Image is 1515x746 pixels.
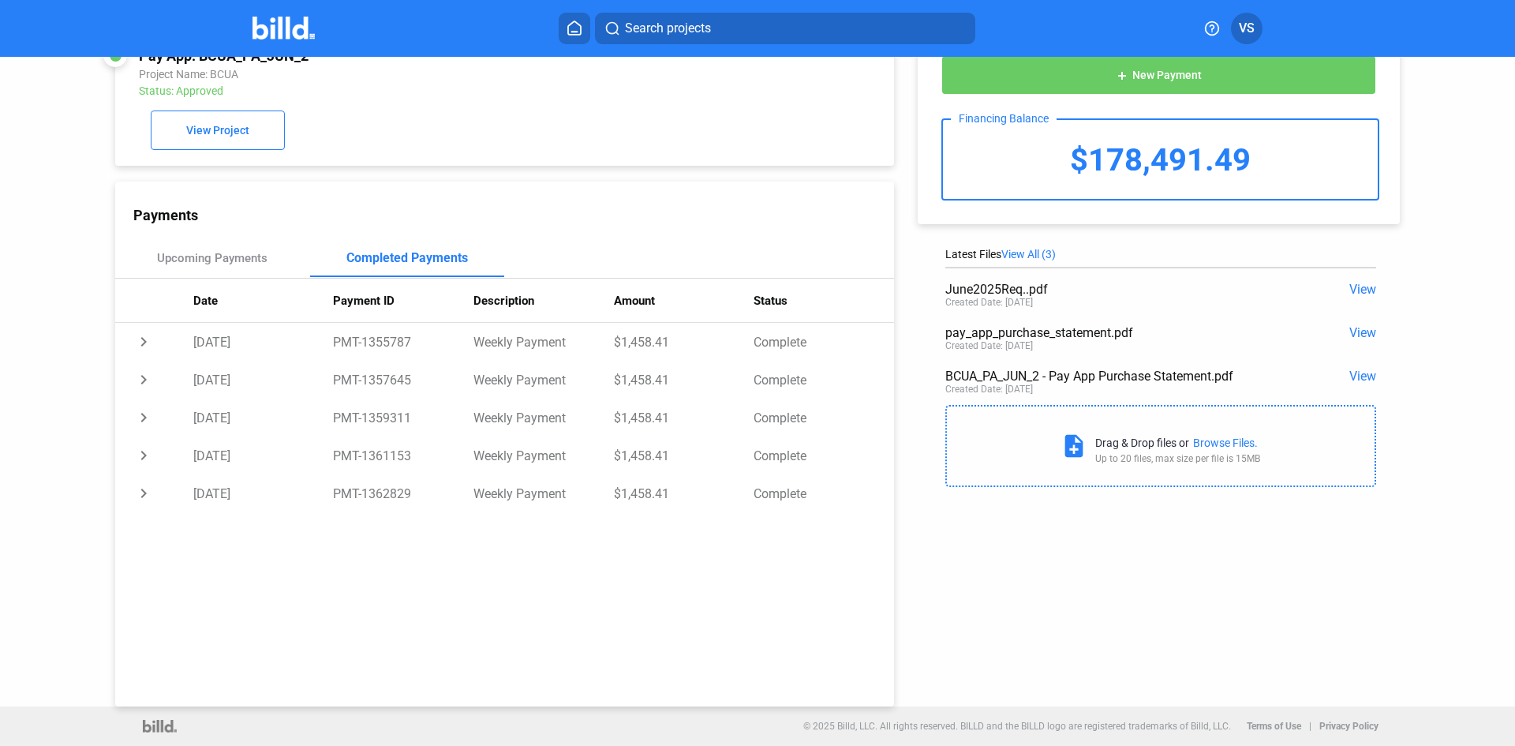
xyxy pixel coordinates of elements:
[473,399,614,437] td: Weekly Payment
[1193,437,1258,449] div: Browse Files.
[157,251,267,265] div: Upcoming Payments
[614,361,754,399] td: $1,458.41
[941,55,1376,95] button: New Payment
[193,279,334,323] th: Date
[1349,325,1376,340] span: View
[945,369,1290,384] div: BCUA_PA_JUN_2 - Pay App Purchase Statement.pdf
[1060,433,1087,459] mat-icon: note_add
[754,474,894,512] td: Complete
[943,120,1378,199] div: $178,491.49
[1095,453,1260,464] div: Up to 20 files, max size per file is 15MB
[614,279,754,323] th: Amount
[333,474,473,512] td: PMT-1362829
[193,437,334,474] td: [DATE]
[754,361,894,399] td: Complete
[1095,437,1189,449] div: Drag & Drop files or
[333,323,473,361] td: PMT-1355787
[1239,19,1255,38] span: VS
[151,111,285,150] button: View Project
[945,297,1033,308] div: Created Date: [DATE]
[1319,721,1378,732] b: Privacy Policy
[473,474,614,512] td: Weekly Payment
[1231,13,1262,44] button: VS
[625,19,711,38] span: Search projects
[945,248,1376,261] div: Latest Files
[133,207,894,223] div: Payments
[614,323,754,361] td: $1,458.41
[754,399,894,437] td: Complete
[473,361,614,399] td: Weekly Payment
[473,279,614,323] th: Description
[945,340,1033,351] div: Created Date: [DATE]
[193,474,334,512] td: [DATE]
[252,17,315,39] img: Billd Company Logo
[595,13,975,44] button: Search projects
[754,437,894,474] td: Complete
[1132,69,1202,82] span: New Payment
[346,250,468,265] div: Completed Payments
[333,361,473,399] td: PMT-1357645
[614,437,754,474] td: $1,458.41
[614,474,754,512] td: $1,458.41
[754,323,894,361] td: Complete
[333,437,473,474] td: PMT-1361153
[1116,69,1128,82] mat-icon: add
[945,325,1290,340] div: pay_app_purchase_statement.pdf
[1247,721,1301,732] b: Terms of Use
[193,323,334,361] td: [DATE]
[1001,248,1056,261] span: View All (3)
[473,437,614,474] td: Weekly Payment
[186,125,249,137] span: View Project
[333,399,473,437] td: PMT-1359311
[193,399,334,437] td: [DATE]
[945,384,1033,395] div: Created Date: [DATE]
[951,112,1057,125] div: Financing Balance
[473,323,614,361] td: Weekly Payment
[333,279,473,323] th: Payment ID
[139,68,724,81] div: Project Name: BCUA
[945,282,1290,297] div: June2025Req..pdf
[193,361,334,399] td: [DATE]
[614,399,754,437] td: $1,458.41
[1349,369,1376,384] span: View
[139,84,724,97] div: Status: Approved
[803,721,1231,732] p: © 2025 Billd, LLC. All rights reserved. BILLD and the BILLD logo are registered trademarks of Bil...
[1309,721,1311,732] p: |
[1349,282,1376,297] span: View
[754,279,894,323] th: Status
[143,720,177,733] img: logo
